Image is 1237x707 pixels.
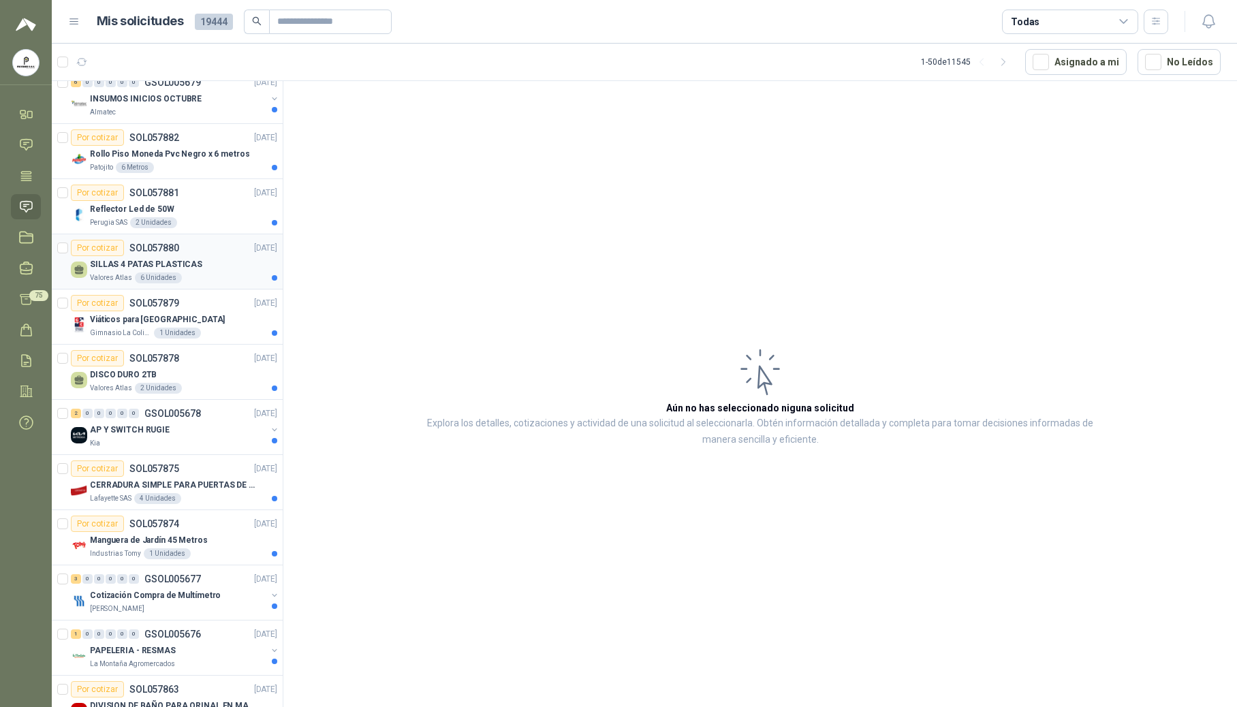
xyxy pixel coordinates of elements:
p: SOL057880 [129,243,179,253]
p: Cotización Compra de Multímetro [90,589,221,602]
div: 0 [129,409,139,418]
p: DISCO DURO 2TB [90,368,157,381]
div: 0 [129,78,139,87]
a: Por cotizarSOL057874[DATE] Company LogoManguera de Jardín 45 MetrosIndustrias Tomy1 Unidades [52,510,283,565]
div: 0 [82,409,93,418]
p: Patojito [90,162,113,173]
div: Por cotizar [71,185,124,201]
div: 0 [106,78,116,87]
p: [DATE] [254,518,277,531]
a: 6 0 0 0 0 0 GSOL005679[DATE] Company LogoINSUMOS INICIOS OCTUBREAlmatec [71,74,280,118]
img: Company Logo [71,648,87,664]
p: [DATE] [254,242,277,255]
p: Explora los detalles, cotizaciones y actividad de una solicitud al seleccionarla. Obtén informaci... [420,415,1101,448]
div: Por cotizar [71,129,124,146]
div: 0 [94,409,104,418]
p: SOL057878 [129,353,179,363]
a: Por cotizarSOL057881[DATE] Company LogoReflector Led de 50WPerugia SAS2 Unidades [52,179,283,234]
div: 0 [117,629,127,639]
div: Por cotizar [71,460,124,477]
div: 0 [106,574,116,584]
div: 6 Metros [116,162,154,173]
img: Logo peakr [16,16,36,33]
div: 0 [117,78,127,87]
div: 0 [117,574,127,584]
p: CERRADURA SIMPLE PARA PUERTAS DE VIDRIO [90,479,260,492]
div: Por cotizar [71,681,124,697]
a: 1 0 0 0 0 0 GSOL005676[DATE] Company LogoPAPELERIA - RESMASLa Montaña Agromercados [71,626,280,670]
p: Valores Atlas [90,383,132,394]
p: GSOL005677 [144,574,201,584]
p: [DATE] [254,297,277,310]
p: Kia [90,438,100,449]
p: Almatec [90,107,116,118]
div: 0 [94,574,104,584]
div: 2 Unidades [135,383,182,394]
p: [DATE] [254,628,277,641]
div: 1 Unidades [144,548,191,559]
p: GSOL005679 [144,78,201,87]
a: Por cotizarSOL057882[DATE] Company LogoRollo Piso Moneda Pvc Negro x 6 metrosPatojito6 Metros [52,124,283,179]
p: Lafayette SAS [90,493,131,504]
p: Reflector Led de 50W [90,203,174,216]
p: La Montaña Agromercados [90,659,175,670]
div: 2 Unidades [130,217,177,228]
img: Company Logo [71,537,87,554]
div: 3 [71,574,81,584]
a: Por cotizarSOL057878[DATE] DISCO DURO 2TBValores Atlas2 Unidades [52,345,283,400]
img: Company Logo [71,206,87,223]
h3: Aún no has seleccionado niguna solicitud [666,400,854,415]
p: SOL057879 [129,298,179,308]
p: Rollo Piso Moneda Pvc Negro x 6 metros [90,148,249,161]
div: 0 [82,78,93,87]
div: 1 Unidades [154,328,201,339]
img: Company Logo [71,593,87,609]
div: 0 [94,78,104,87]
p: [DATE] [254,683,277,696]
p: SOL057882 [129,133,179,142]
p: SOL057875 [129,464,179,473]
a: Por cotizarSOL057879[DATE] Company LogoViáticos para [GEOGRAPHIC_DATA]Gimnasio La Colina1 Unidades [52,289,283,345]
p: Perugia SAS [90,217,127,228]
div: 6 [71,78,81,87]
div: 2 [71,409,81,418]
p: SOL057863 [129,685,179,694]
p: SOL057874 [129,519,179,529]
p: AP Y SWITCH RUGIE [90,424,170,437]
div: 0 [129,629,139,639]
img: Company Logo [13,50,39,76]
div: Todas [1011,14,1039,29]
div: 0 [82,574,93,584]
img: Company Logo [71,96,87,112]
p: Valores Atlas [90,272,132,283]
a: Por cotizarSOL057880[DATE] SILLAS 4 PATAS PLASTICASValores Atlas6 Unidades [52,234,283,289]
div: Por cotizar [71,295,124,311]
button: No Leídos [1138,49,1221,75]
p: [DATE] [254,187,277,200]
p: GSOL005678 [144,409,201,418]
h1: Mis solicitudes [97,12,184,31]
button: Asignado a mi [1025,49,1127,75]
p: Industrias Tomy [90,548,141,559]
p: [DATE] [254,407,277,420]
p: [DATE] [254,131,277,144]
a: 3 0 0 0 0 0 GSOL005677[DATE] Company LogoCotización Compra de Multímetro[PERSON_NAME] [71,571,280,614]
a: Por cotizarSOL057875[DATE] Company LogoCERRADURA SIMPLE PARA PUERTAS DE VIDRIOLafayette SAS4 Unid... [52,455,283,510]
div: Por cotizar [71,350,124,366]
p: SOL057881 [129,188,179,198]
div: Por cotizar [71,516,124,532]
div: 1 [71,629,81,639]
p: [DATE] [254,352,277,365]
p: Viáticos para [GEOGRAPHIC_DATA] [90,313,225,326]
div: 0 [129,574,139,584]
p: [DATE] [254,462,277,475]
p: [DATE] [254,573,277,586]
div: 0 [82,629,93,639]
span: search [252,16,262,26]
div: 0 [117,409,127,418]
p: PAPELERIA - RESMAS [90,644,176,657]
p: Manguera de Jardín 45 Metros [90,534,208,547]
img: Company Logo [71,482,87,499]
div: 4 Unidades [134,493,181,504]
a: 2 0 0 0 0 0 GSOL005678[DATE] Company LogoAP Y SWITCH RUGIEKia [71,405,280,449]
